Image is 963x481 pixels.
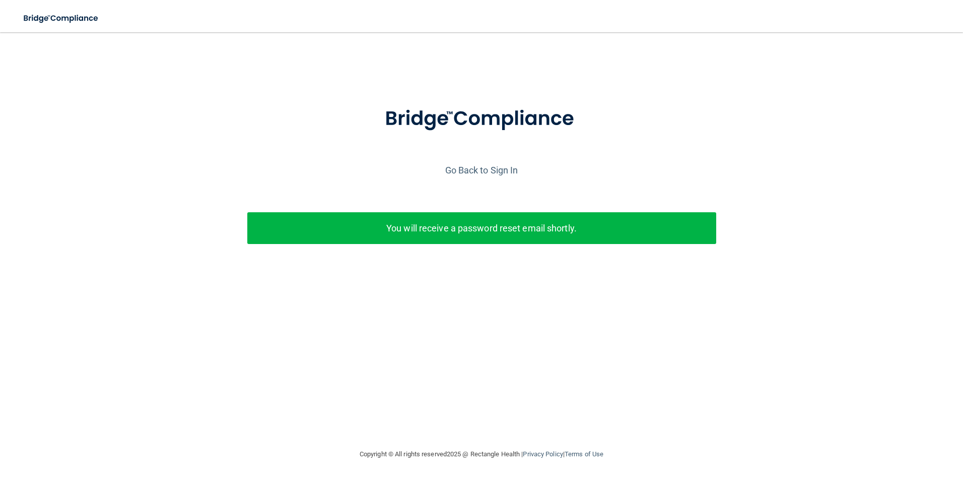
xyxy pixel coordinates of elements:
[255,220,709,236] p: You will receive a password reset email shortly.
[298,438,665,470] div: Copyright © All rights reserved 2025 @ Rectangle Health | |
[364,93,599,145] img: bridge_compliance_login_screen.278c3ca4.svg
[15,8,108,29] img: bridge_compliance_login_screen.278c3ca4.svg
[445,165,518,175] a: Go Back to Sign In
[523,450,563,458] a: Privacy Policy
[565,450,603,458] a: Terms of Use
